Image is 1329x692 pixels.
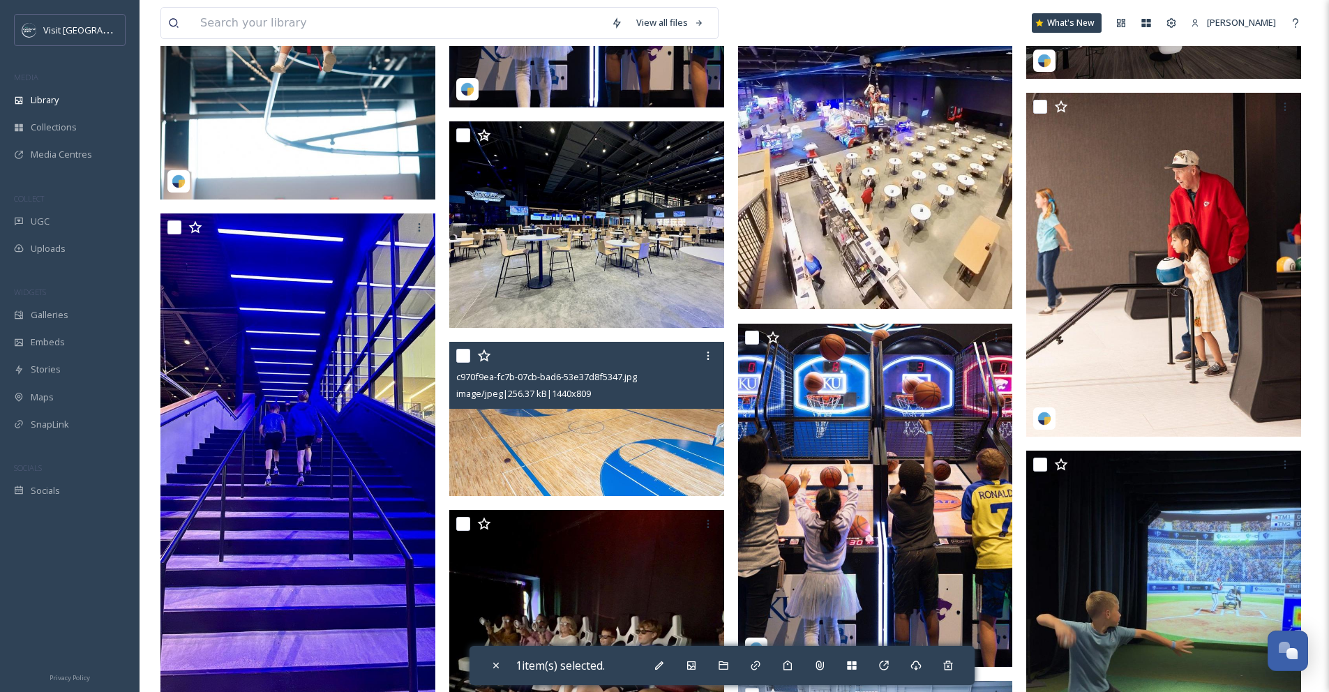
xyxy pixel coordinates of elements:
[31,148,92,161] span: Media Centres
[449,342,724,496] img: c970f9ea-fc7b-07cb-bad6-53e37d8f5347.jpg
[31,363,61,376] span: Stories
[193,8,604,38] input: Search your library
[31,93,59,107] span: Library
[1026,93,1301,437] img: bluhawksports_03312025_18266854075250020.jpg
[14,287,46,297] span: WIDGETS
[460,82,474,96] img: snapsea-logo.png
[456,387,591,400] span: image/jpeg | 256.37 kB | 1440 x 809
[1268,631,1308,671] button: Open Chat
[172,174,186,188] img: snapsea-logo.png
[14,193,44,204] span: COLLECT
[629,9,711,36] a: View all files
[1184,9,1283,36] a: [PERSON_NAME]
[50,673,90,682] span: Privacy Policy
[14,72,38,82] span: MEDIA
[22,23,36,37] img: c3es6xdrejuflcaqpovn.png
[449,121,724,328] img: db57fb9e-02b1-8ab8-7e9d-9b9fab20b5a4.jpg
[31,391,54,404] span: Maps
[516,658,605,673] span: 1 item(s) selected.
[1037,412,1051,426] img: snapsea-logo.png
[14,462,42,473] span: SOCIALS
[31,215,50,228] span: UGC
[31,308,68,322] span: Galleries
[749,642,763,656] img: snapsea-logo.png
[1207,16,1276,29] span: [PERSON_NAME]
[1037,54,1051,68] img: snapsea-logo.png
[50,668,90,685] a: Privacy Policy
[43,23,151,36] span: Visit [GEOGRAPHIC_DATA]
[456,370,637,383] span: c970f9ea-fc7b-07cb-bad6-53e37d8f5347.jpg
[1032,13,1102,33] a: What's New
[31,418,69,431] span: SnapLink
[31,242,66,255] span: Uploads
[31,121,77,134] span: Collections
[738,324,1013,668] img: bluhawksports_03312025_18266854075250020.jpg
[31,484,60,497] span: Socials
[31,336,65,349] span: Embeds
